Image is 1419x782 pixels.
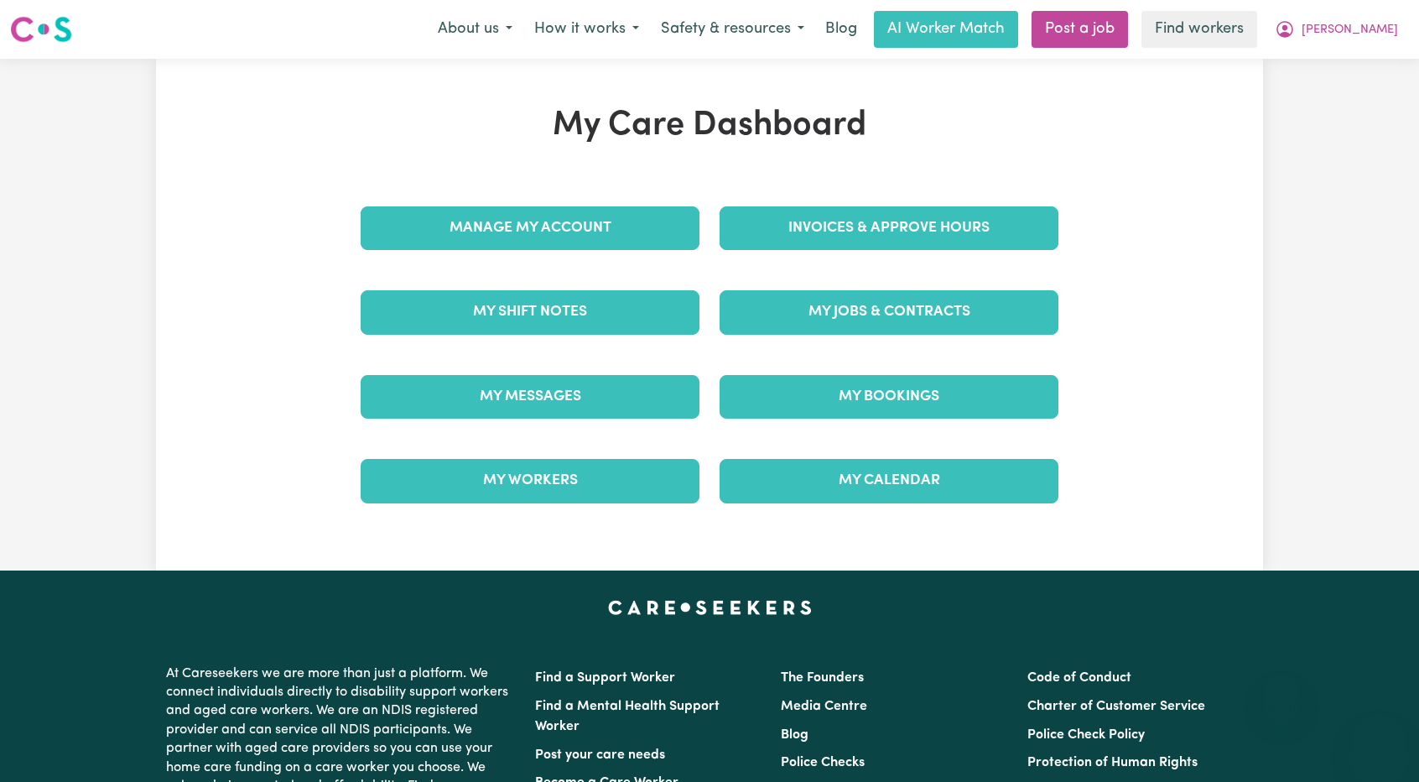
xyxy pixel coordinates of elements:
a: Blog [815,11,867,48]
a: Blog [781,728,808,742]
button: How it works [523,12,650,47]
a: Careseekers home page [608,601,812,614]
a: Careseekers logo [10,10,72,49]
button: Safety & resources [650,12,815,47]
button: My Account [1264,12,1409,47]
a: Code of Conduct [1027,671,1131,685]
iframe: Button to launch messaging window [1352,715,1406,769]
iframe: Close message [1265,675,1298,708]
a: Police Checks [781,756,865,769]
a: Find a Mental Health Support Worker [535,700,720,733]
a: My Bookings [720,375,1058,419]
button: About us [427,12,523,47]
a: My Messages [361,375,699,419]
a: My Calendar [720,459,1058,503]
a: My Shift Notes [361,290,699,334]
h1: My Care Dashboard [351,106,1068,146]
a: My Workers [361,459,699,503]
a: Invoices & Approve Hours [720,206,1058,250]
a: My Jobs & Contracts [720,290,1058,334]
a: Charter of Customer Service [1027,700,1205,713]
a: Protection of Human Rights [1027,756,1198,769]
a: Media Centre [781,700,867,713]
a: Post a job [1032,11,1128,48]
a: Find a Support Worker [535,671,675,685]
a: Manage My Account [361,206,699,250]
a: AI Worker Match [874,11,1018,48]
a: Police Check Policy [1027,728,1145,742]
a: Post your care needs [535,748,665,762]
a: The Founders [781,671,864,685]
img: Careseekers logo [10,14,72,44]
span: [PERSON_NAME] [1302,21,1398,39]
a: Find workers [1141,11,1257,48]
